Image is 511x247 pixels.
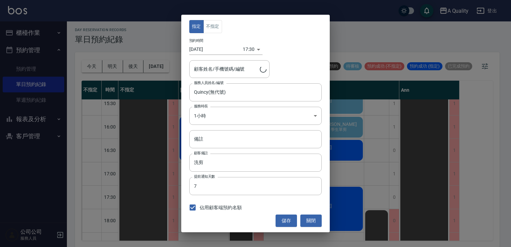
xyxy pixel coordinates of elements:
[189,20,204,33] button: 指定
[194,104,208,109] label: 服務時長
[194,80,223,85] label: 服務人員姓名/編號
[300,215,322,227] button: 關閉
[194,151,208,156] label: 顧客備註
[189,38,203,43] label: 預約時間
[276,215,297,227] button: 儲存
[194,174,215,179] label: 提前通知天數
[203,20,222,33] button: 不指定
[189,44,243,55] input: Choose date, selected date is 2025-10-06
[200,204,242,211] span: 佔用顧客端預約名額
[243,44,254,55] div: 17:30
[189,107,322,125] div: 1小時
